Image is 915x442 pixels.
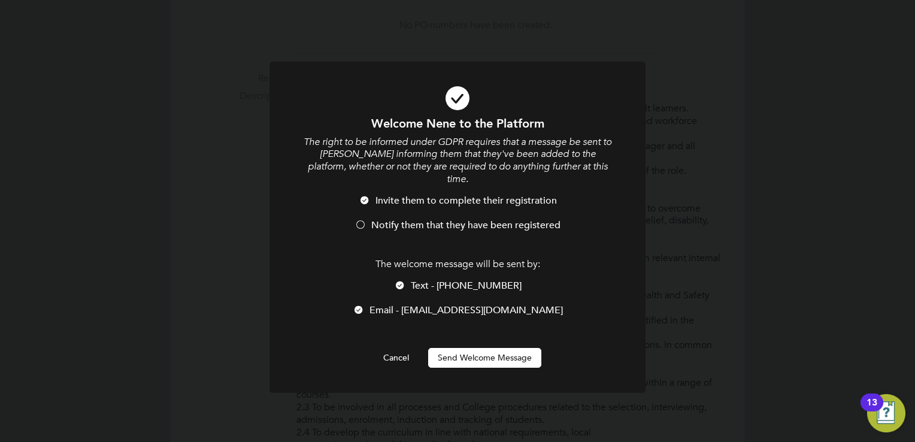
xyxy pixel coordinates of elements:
[867,394,905,432] button: Open Resource Center, 13 new notifications
[302,116,613,131] h1: Welcome Nene to the Platform
[866,402,877,418] div: 13
[375,195,557,207] span: Invite them to complete their registration
[369,304,563,316] span: Email - [EMAIL_ADDRESS][DOMAIN_NAME]
[371,219,560,231] span: Notify them that they have been registered
[374,348,419,367] button: Cancel
[302,258,613,271] p: The welcome message will be sent by:
[411,280,522,292] span: Text - [PHONE_NUMBER]
[428,348,541,367] button: Send Welcome Message
[304,136,611,185] i: The right to be informed under GDPR requires that a message be sent to [PERSON_NAME] informing th...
